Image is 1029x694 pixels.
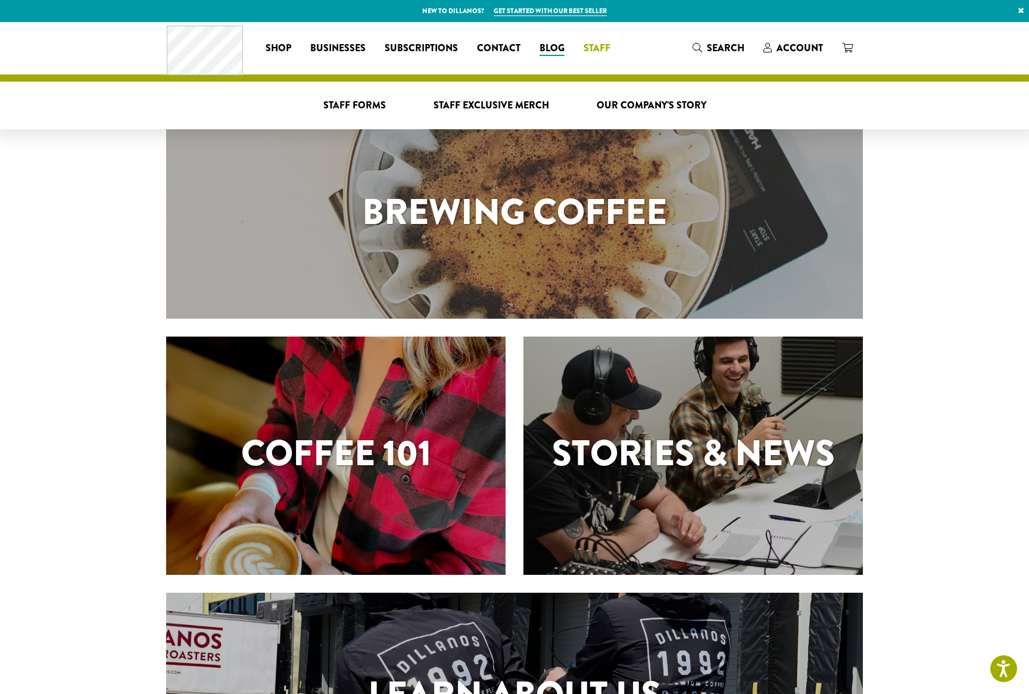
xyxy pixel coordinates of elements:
[166,427,506,480] h1: Coffee 101
[385,41,458,56] span: Subscriptions
[523,337,863,575] a: Stories & News
[683,38,754,58] a: Search
[256,39,301,58] a: Shop
[574,39,620,58] a: Staff
[597,98,706,113] span: Our Company’s Story
[166,110,863,319] a: Brewing Coffee
[777,41,823,55] span: Account
[310,41,366,56] span: Businesses
[523,427,863,480] h1: Stories & News
[540,41,565,56] span: Blog
[266,41,291,56] span: Shop
[323,98,386,113] span: Staff Forms
[494,6,607,16] a: Get started with our best seller
[477,41,520,56] span: Contact
[584,41,610,56] span: Staff
[166,337,506,575] a: Coffee 101
[707,41,744,55] span: Search
[166,185,863,239] h1: Brewing Coffee
[434,98,549,113] span: Staff Exclusive Merch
